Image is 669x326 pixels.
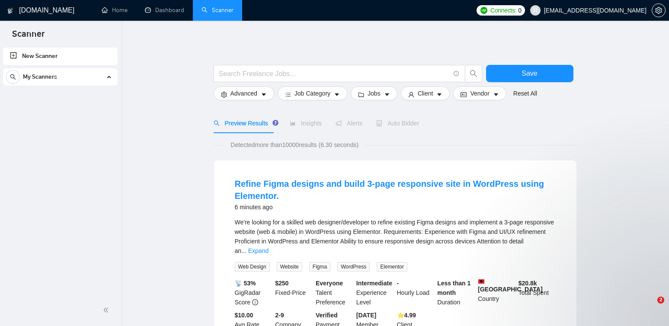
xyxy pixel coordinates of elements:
span: Alerts [336,120,362,127]
span: Elementor [377,262,407,272]
div: Hourly Load [395,278,436,307]
span: info-circle [454,71,459,77]
b: ⭐️ 4.99 [397,312,416,319]
span: We're looking for a skilled web designer/developer to refine existing Figma designs and implement... [235,219,554,254]
span: Connects: [490,6,516,15]
span: My Scanners [23,68,57,86]
div: Fixed-Price [273,278,314,307]
span: Detected more than 10000 results (6.30 seconds) [224,140,365,150]
button: search [6,70,20,84]
span: ... [241,247,246,254]
button: idcardVendorcaret-down [453,86,506,100]
span: WordPress [337,262,370,272]
span: info-circle [252,299,258,305]
iframe: Intercom live chat [640,297,660,317]
button: barsJob Categorycaret-down [278,86,347,100]
a: setting [652,7,666,14]
span: search [465,70,482,77]
div: Tooltip anchor [272,119,279,127]
span: Jobs [368,89,381,98]
li: My Scanners [3,68,118,89]
span: Save [522,68,537,79]
span: Preview Results [214,120,276,127]
span: idcard [461,91,467,98]
span: bars [285,91,291,98]
button: search [465,65,482,82]
span: caret-down [261,91,267,98]
img: 🇦🇱 [478,278,484,284]
span: Advanced [230,89,257,98]
button: folderJobscaret-down [351,86,397,100]
span: Scanner [5,28,51,46]
div: Experience Level [355,278,395,307]
a: New Scanner [10,48,111,65]
span: Insights [290,120,322,127]
div: Country [476,278,517,307]
b: Less than 1 month [437,280,471,296]
span: double-left [103,306,112,314]
span: search [214,120,220,126]
span: Figma [309,262,330,272]
span: 2 [657,297,664,304]
span: notification [336,120,342,126]
span: caret-down [334,91,340,98]
span: setting [652,7,665,14]
a: dashboardDashboard [145,6,184,14]
a: searchScanner [202,6,234,14]
button: settingAdvancedcaret-down [214,86,274,100]
img: logo [7,4,13,18]
a: homeHome [102,6,128,14]
span: caret-down [493,91,499,98]
input: Search Freelance Jobs... [219,68,450,79]
li: New Scanner [3,48,118,65]
span: setting [221,91,227,98]
b: $ 250 [275,280,288,287]
span: user [408,91,414,98]
div: Duration [435,278,476,307]
span: user [532,7,538,13]
b: - [397,280,399,287]
span: caret-down [436,91,442,98]
b: $10.00 [235,312,253,319]
a: Reset All [513,89,537,98]
b: Verified [316,312,338,319]
a: Expand [248,247,269,254]
span: Web Design [235,262,270,272]
div: GigRadar Score [233,278,274,307]
b: [GEOGRAPHIC_DATA] [478,278,543,293]
b: [DATE] [356,312,376,319]
b: 📡 53% [235,280,256,287]
span: folder [358,91,364,98]
b: Intermediate [356,280,392,287]
span: area-chart [290,120,296,126]
button: userClientcaret-down [401,86,450,100]
div: 6 minutes ago [235,202,556,212]
button: setting [652,3,666,17]
span: Job Category [294,89,330,98]
b: 2-9 [275,312,284,319]
span: Vendor [470,89,489,98]
div: Talent Preference [314,278,355,307]
a: Refine Figma designs and build 3-page responsive site in WordPress using Elementor. [235,179,544,201]
span: caret-down [384,91,390,98]
img: upwork-logo.png [480,7,487,14]
button: Save [486,65,573,82]
b: Everyone [316,280,343,287]
span: robot [376,120,382,126]
span: 0 [518,6,522,15]
div: We're looking for a skilled web designer/developer to refine existing Figma designs and implement... [235,217,556,256]
span: Auto Bidder [376,120,419,127]
span: Client [418,89,433,98]
span: Website [277,262,302,272]
span: search [6,74,19,80]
